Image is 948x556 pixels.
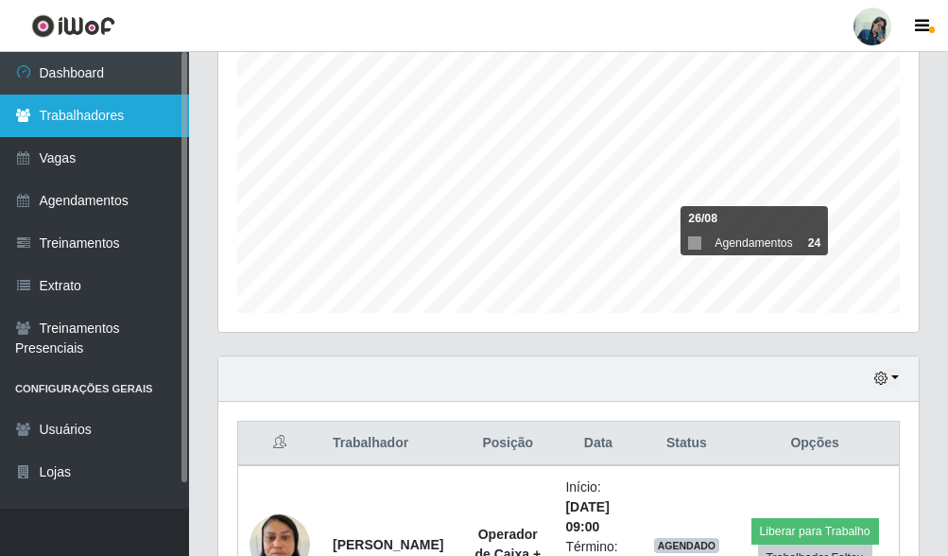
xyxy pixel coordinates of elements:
time: [DATE] 09:00 [565,499,609,534]
img: CoreUI Logo [31,14,115,38]
th: Posição [461,422,554,466]
th: Data [554,422,642,466]
span: AGENDADO [654,538,720,553]
th: Trabalhador [321,422,461,466]
strong: [PERSON_NAME] [333,537,443,552]
button: Liberar para Trabalho [751,518,879,545]
th: Opções [731,422,899,466]
li: Início: [565,478,630,537]
th: Status [643,422,732,466]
